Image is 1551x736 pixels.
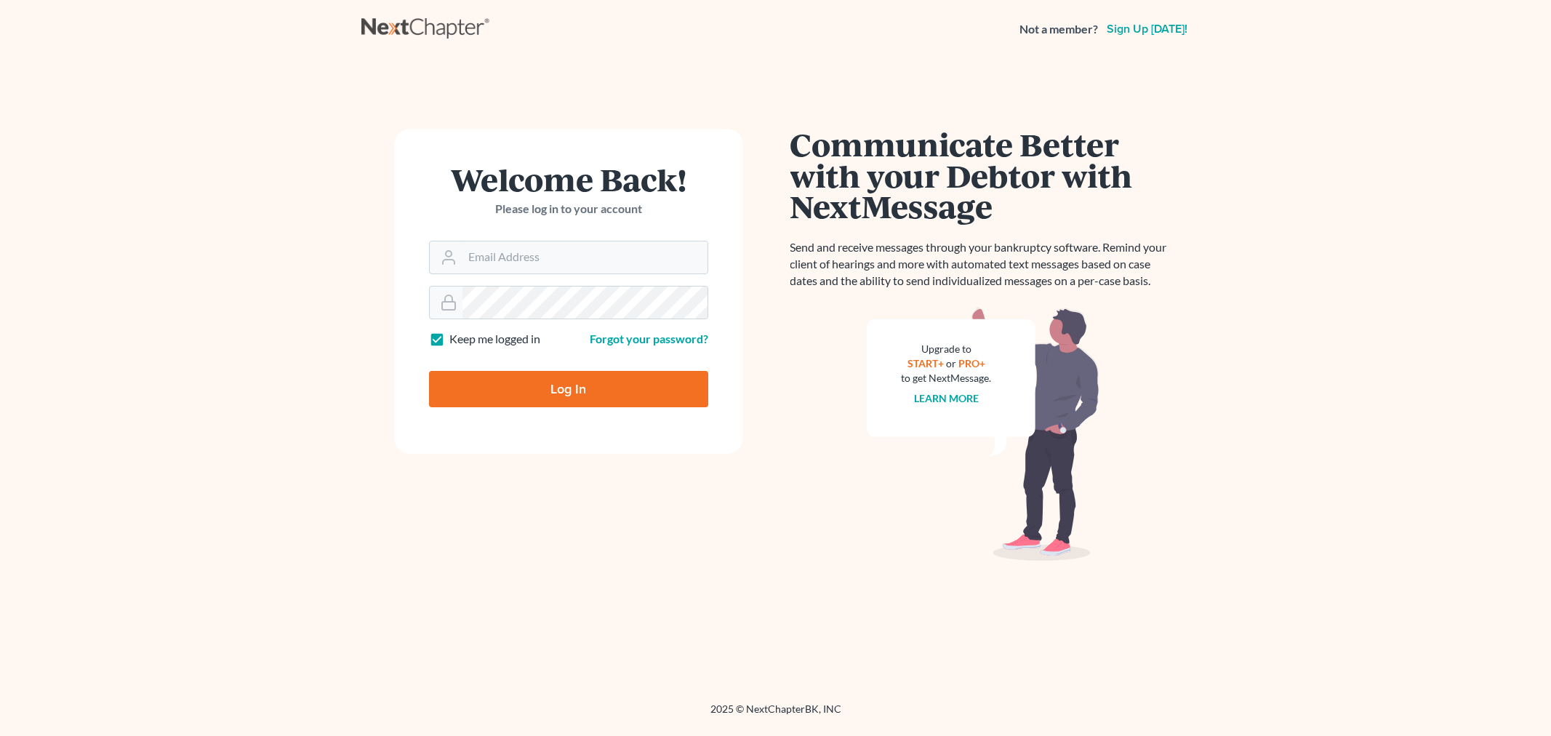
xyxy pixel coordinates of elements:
[1104,23,1190,35] a: Sign up [DATE]!
[958,357,985,369] a: PRO+
[902,371,992,385] div: to get NextMessage.
[429,164,708,195] h1: Welcome Back!
[1019,21,1098,38] strong: Not a member?
[790,239,1176,289] p: Send and receive messages through your bankruptcy software. Remind your client of hearings and mo...
[590,332,708,345] a: Forgot your password?
[429,371,708,407] input: Log In
[462,241,708,273] input: Email Address
[867,307,1099,561] img: nextmessage_bg-59042aed3d76b12b5cd301f8e5b87938c9018125f34e5fa2b7a6b67550977c72.svg
[429,201,708,217] p: Please log in to your account
[946,357,956,369] span: or
[790,129,1176,222] h1: Communicate Better with your Debtor with NextMessage
[914,392,979,404] a: Learn more
[902,342,992,356] div: Upgrade to
[907,357,944,369] a: START+
[361,702,1190,728] div: 2025 © NextChapterBK, INC
[449,331,540,348] label: Keep me logged in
